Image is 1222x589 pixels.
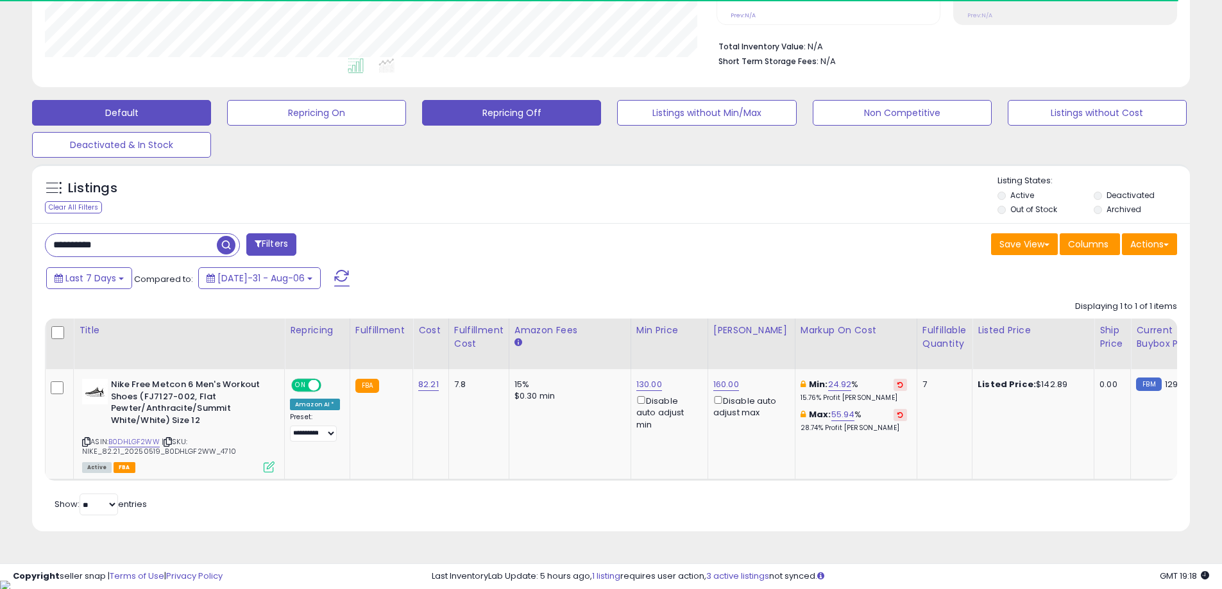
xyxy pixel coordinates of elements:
[1008,100,1187,126] button: Listings without Cost
[706,570,769,582] a: 3 active listings
[801,324,912,337] div: Markup on Cost
[1099,379,1121,390] div: 0.00
[82,462,112,473] span: All listings currently available for purchase on Amazon
[355,379,379,393] small: FBA
[514,379,621,390] div: 15%
[55,498,147,510] span: Show: entries
[636,394,698,431] div: Disable auto adjust min
[355,324,407,337] div: Fulfillment
[922,324,967,351] div: Fulfillable Quantity
[828,378,852,391] a: 24.92
[795,319,917,369] th: The percentage added to the cost of goods (COGS) that forms the calculator for Min & Max prices.
[809,378,828,390] b: Min:
[110,570,164,582] a: Terms of Use
[801,424,907,433] p: 28.74% Profit [PERSON_NAME]
[246,233,296,256] button: Filters
[319,380,340,391] span: OFF
[82,436,236,456] span: | SKU: NIKE_82.21_20250519_B0DHLGF2WW_4710
[46,267,132,289] button: Last 7 Days
[290,399,340,410] div: Amazon AI *
[82,379,108,404] img: 31-gnW6CUnL._SL40_.jpg
[1060,233,1120,255] button: Columns
[1160,570,1209,582] span: 2025-08-14 19:18 GMT
[166,570,223,582] a: Privacy Policy
[217,272,305,285] span: [DATE]-31 - Aug-06
[713,378,739,391] a: 160.00
[198,267,321,289] button: [DATE]-31 - Aug-06
[32,132,211,158] button: Deactivated & In Stock
[418,378,439,391] a: 82.21
[290,413,340,442] div: Preset:
[978,379,1084,390] div: $142.89
[592,570,620,582] a: 1 listing
[45,201,102,213] div: Clear All Filters
[227,100,406,126] button: Repricing On
[114,462,135,473] span: FBA
[809,408,831,420] b: Max:
[978,324,1089,337] div: Listed Price
[134,273,193,285] span: Compared to:
[997,175,1190,187] p: Listing States:
[422,100,601,126] button: Repricing Off
[82,379,275,471] div: ASIN:
[68,179,117,197] h5: Listings
[1010,204,1057,215] label: Out of Stock
[1122,233,1177,255] button: Actions
[418,324,443,337] div: Cost
[111,379,267,429] b: Nike Free Metcon 6 Men's Workout Shoes (FJ7127-002, Flat Pewter/Anthracite/Summit White/White) Si...
[514,337,522,349] small: Amazon Fees.
[108,436,160,447] a: B0DHLGF2WW
[636,378,662,391] a: 130.00
[831,408,855,421] a: 55.94
[922,379,962,390] div: 7
[65,272,116,285] span: Last 7 Days
[1107,204,1141,215] label: Archived
[432,570,1209,583] div: Last InventoryLab Update: 5 hours ago, requires user action, not synced.
[713,394,785,419] div: Disable auto adjust max
[13,570,223,583] div: seller snap | |
[617,100,796,126] button: Listings without Min/Max
[454,324,504,351] div: Fulfillment Cost
[32,100,211,126] button: Default
[813,100,992,126] button: Non Competitive
[290,324,344,337] div: Repricing
[1099,324,1125,351] div: Ship Price
[1136,377,1161,391] small: FBM
[1107,190,1155,201] label: Deactivated
[978,378,1036,390] b: Listed Price:
[514,324,625,337] div: Amazon Fees
[636,324,702,337] div: Min Price
[713,324,790,337] div: [PERSON_NAME]
[801,394,907,402] p: 15.76% Profit [PERSON_NAME]
[801,409,907,433] div: %
[514,390,621,402] div: $0.30 min
[293,380,309,391] span: ON
[991,233,1058,255] button: Save View
[1075,301,1177,313] div: Displaying 1 to 1 of 1 items
[79,324,279,337] div: Title
[801,379,907,402] div: %
[454,379,499,390] div: 7.8
[1010,190,1034,201] label: Active
[1136,324,1202,351] div: Current Buybox Price
[1068,238,1108,251] span: Columns
[13,570,60,582] strong: Copyright
[1165,378,1185,390] span: 129.9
